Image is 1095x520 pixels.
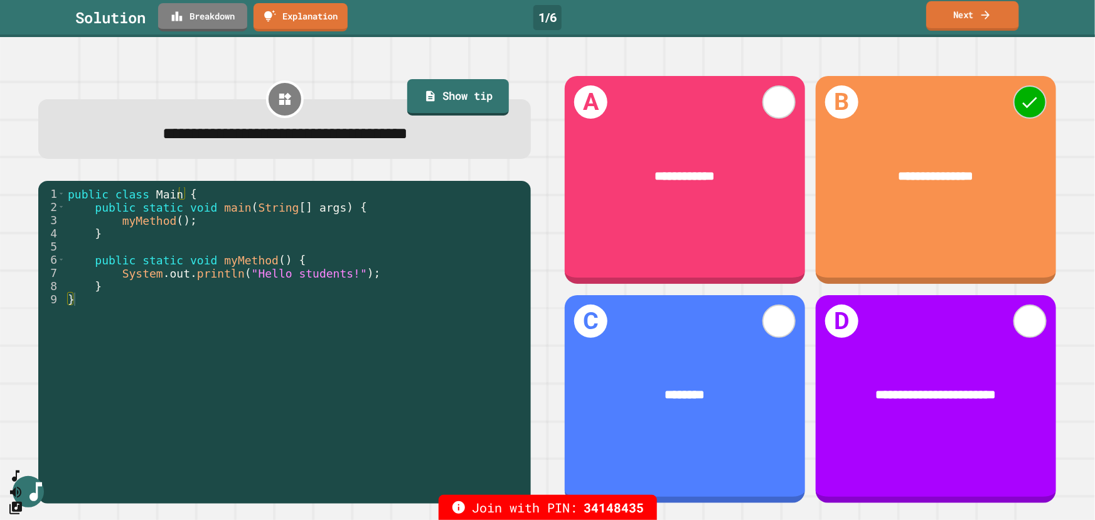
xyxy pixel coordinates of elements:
[38,187,65,200] div: 1
[75,6,146,29] div: Solution
[38,253,65,266] div: 6
[38,227,65,240] div: 4
[38,279,65,293] div: 8
[58,200,65,214] span: Toggle code folding, rows 2 through 4
[574,305,607,338] h1: C
[584,498,644,517] span: 34148435
[8,484,23,500] button: Mute music
[8,500,23,516] button: Change Music
[8,469,23,484] button: SpeedDial basic example
[58,187,65,200] span: Toggle code folding, rows 1 through 9
[926,1,1019,31] a: Next
[254,3,348,31] a: Explanation
[38,293,65,306] div: 9
[38,240,65,253] div: 5
[38,214,65,227] div: 3
[825,305,858,338] h1: D
[574,85,607,119] h1: A
[533,5,562,30] div: 1 / 6
[38,200,65,214] div: 2
[439,495,657,520] div: Join with PIN:
[58,253,65,266] span: Toggle code folding, rows 6 through 8
[158,3,247,31] a: Breakdown
[38,266,65,279] div: 7
[825,85,858,119] h1: B
[407,79,509,116] a: Show tip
